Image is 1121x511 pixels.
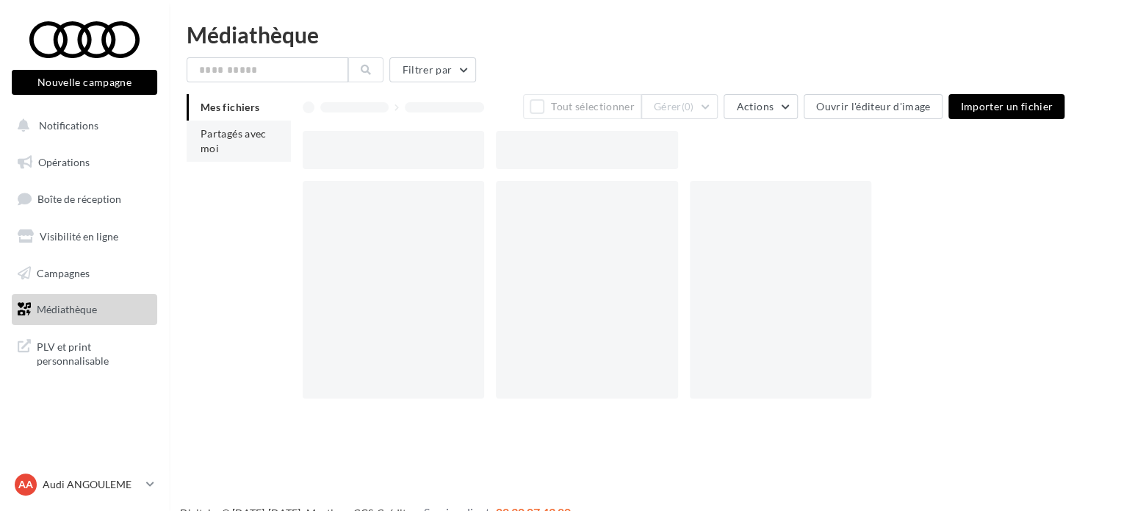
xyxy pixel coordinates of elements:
a: Opérations [9,147,160,178]
span: Médiathèque [37,303,97,315]
div: Médiathèque [187,24,1103,46]
button: Tout sélectionner [523,94,641,119]
button: Ouvrir l'éditeur d'image [804,94,942,119]
span: Opérations [38,156,90,168]
p: Audi ANGOULEME [43,477,140,492]
button: Importer un fichier [948,94,1064,119]
button: Filtrer par [389,57,476,82]
button: Nouvelle campagne [12,70,157,95]
span: Notifications [39,119,98,132]
a: Boîte de réception [9,183,160,215]
span: Campagnes [37,266,90,279]
span: Partagés avec moi [201,127,267,154]
span: Boîte de réception [37,193,121,205]
span: Visibilité en ligne [40,230,118,243]
a: Campagnes [9,258,160,289]
span: Importer un fichier [960,100,1053,112]
span: PLV et print personnalisable [37,337,151,368]
button: Notifications [9,110,154,141]
button: Actions [724,94,797,119]
span: Actions [736,100,773,112]
a: AA Audi ANGOULEME [12,471,157,499]
a: Médiathèque [9,294,160,325]
span: Mes fichiers [201,101,259,113]
button: Gérer(0) [641,94,718,119]
a: PLV et print personnalisable [9,331,160,374]
a: Visibilité en ligne [9,221,160,252]
span: AA [18,477,33,492]
span: (0) [682,101,694,112]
